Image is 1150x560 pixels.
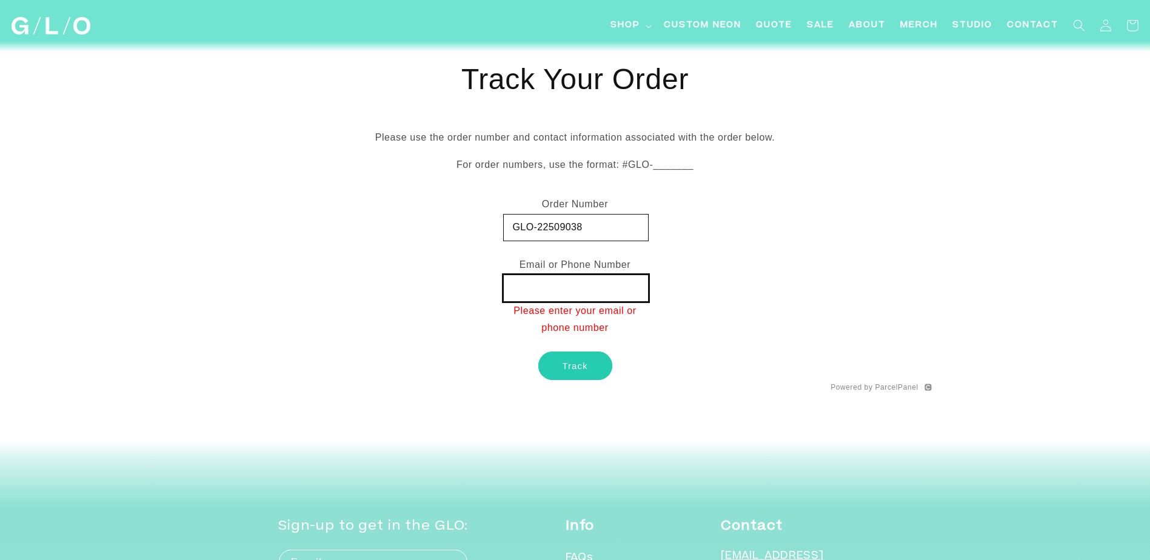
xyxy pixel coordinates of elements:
h1: Track Your Order [219,61,932,98]
a: Custom Neon [657,12,749,39]
a: Quote [749,12,800,39]
span: Custom Neon [664,19,741,32]
a: Studio [945,12,1000,39]
strong: Info [566,520,594,533]
a: Merch [893,12,945,39]
span: Merch [900,19,938,32]
a: SALE [800,12,841,39]
span: Contact [1007,19,1058,32]
summary: Search [1066,12,1092,39]
a: GLO Studio [7,13,95,39]
button: Track [538,352,612,380]
span: Quote [756,19,792,32]
div: Please use the order number and contact information associated with the order below. [219,117,932,196]
img: channelwill [924,384,932,391]
span: About [849,19,886,32]
span: Studio [952,19,992,32]
span: Order Number [542,199,608,209]
strong: Contact [721,520,782,533]
span: Shop [610,19,640,32]
h2: Sign-up to get in the GLO: [278,517,468,536]
iframe: Chat Widget [932,390,1150,560]
a: About [841,12,893,39]
summary: Shop [603,12,657,39]
span: SALE [807,19,834,32]
a: Powered by ParcelPanel [831,382,918,392]
span: Email or Phone Number [520,259,630,270]
p: For order numbers, use the format: #GLO-_______ [219,156,932,174]
img: line [921,385,922,390]
img: GLO Studio [12,17,90,35]
span: Please enter your email or phone number [513,305,636,333]
a: Contact [1000,12,1066,39]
